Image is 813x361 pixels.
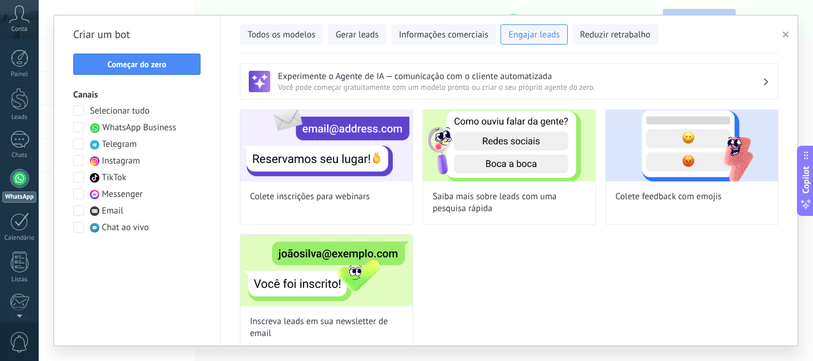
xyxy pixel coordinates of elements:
button: Começar do zero [73,54,201,75]
span: Reduzir retrabalho [580,29,651,41]
span: Chat ao vivo [102,222,149,234]
span: Copilot [800,166,812,193]
h3: Canais [73,89,201,101]
div: Painel [2,71,37,79]
span: Você pode começar gratuitamente com um modelo pronto ou criar o seu próprio agente do zero. [278,82,762,92]
h2: Criar um bot [73,25,201,44]
button: Informações comerciais [391,24,496,45]
img: Colete feedback com emojis [606,110,778,181]
h3: Experimente o Agente de IA — comunicação com o cliente automatizada [278,71,762,82]
button: Todos os modelos [240,24,323,45]
span: Saiba mais sobre leads com uma pesquisa rápida [433,191,586,215]
span: Inscreva leads em sua newsletter de email [250,316,403,340]
img: Saiba mais sobre leads com uma pesquisa rápida [423,110,595,181]
div: Chats [2,152,37,159]
span: Gerar leads [336,29,379,41]
div: WhatsApp [2,192,36,203]
button: Gerar leads [328,24,386,45]
button: Reduzir retrabalho [573,24,658,45]
img: Colete inscrições para webinars [240,110,412,181]
span: Messenger [102,189,143,200]
span: WhatsApp Business [102,122,176,134]
button: Engajar leads [501,24,567,45]
div: Leads [2,114,37,121]
img: Inscreva leads em sua newsletter de email [240,235,412,306]
span: Colete inscrições para webinars [250,191,370,203]
span: Informações comerciais [399,29,488,41]
span: Conta [11,26,27,33]
span: Engajar leads [508,29,559,41]
div: Listas [2,276,37,284]
div: Calendário [2,234,37,242]
span: Colete feedback com emojis [615,191,721,203]
span: Instagram [102,155,140,167]
span: Começar do zero [107,60,166,68]
span: Todos os modelos [248,29,315,41]
span: Email [102,205,123,217]
span: Selecionar tudo [90,105,149,117]
span: Telegram [102,139,137,150]
span: TikTok [102,172,126,184]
